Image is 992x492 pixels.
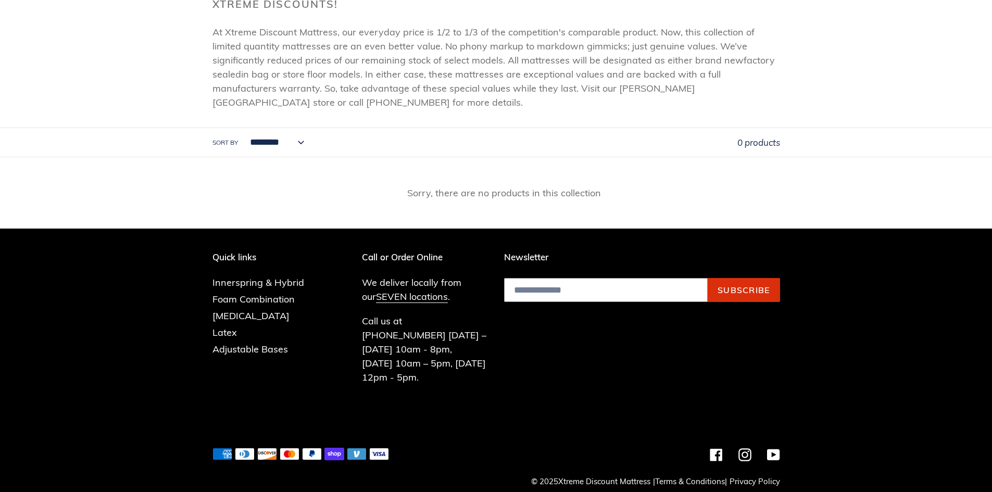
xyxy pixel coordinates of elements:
[708,278,780,302] button: Subscribe
[362,275,488,304] p: We deliver locally from our .
[730,476,780,486] a: Privacy Policy
[504,252,780,262] p: Newsletter
[212,310,290,322] a: [MEDICAL_DATA]
[212,54,775,80] span: factory sealed
[531,476,650,486] small: © 2025
[653,476,727,486] small: | |
[212,252,320,262] p: Quick links
[362,314,488,384] p: Call us at [PHONE_NUMBER] [DATE] – [DATE] 10am - 8pm, [DATE] 10am – 5pm, [DATE] 12pm - 5pm.
[737,137,780,148] span: 0 products
[558,476,650,486] a: Xtreme Discount Mattress
[212,326,237,338] a: Latex
[718,285,770,295] span: Subscribe
[212,25,780,109] p: At Xtreme Discount Mattress, our everyday price is 1/2 to 1/3 of the competition's comparable pro...
[655,476,725,486] a: Terms & Conditions
[362,252,488,262] p: Call or Order Online
[212,343,288,355] a: Adjustable Bases
[228,186,780,200] p: Sorry, there are no products in this collection
[212,138,238,147] label: Sort by
[376,291,448,303] a: SEVEN locations
[504,278,708,302] input: Email address
[212,276,304,288] a: Innerspring & Hybrid
[212,293,295,305] a: Foam Combination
